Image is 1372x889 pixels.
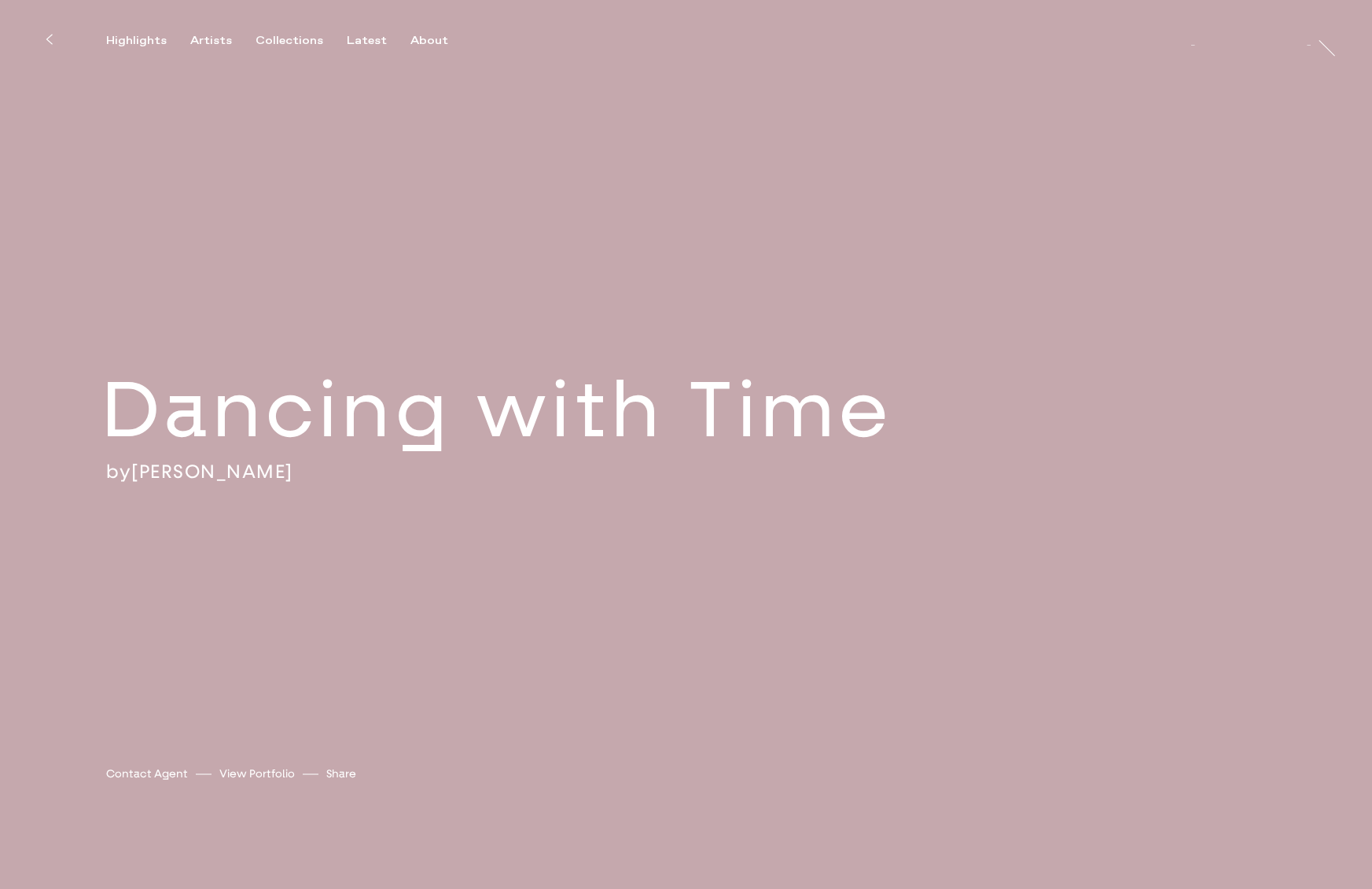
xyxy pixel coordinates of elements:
button: Artists [190,34,256,48]
button: Share [326,763,356,784]
button: Collections [256,34,347,48]
div: About [410,34,448,48]
button: Highlights [106,34,190,48]
a: Contact Agent [106,766,188,782]
div: Latest [347,34,387,48]
a: [PERSON_NAME] [131,460,293,483]
div: Artists [190,34,232,48]
div: Highlights [106,34,167,48]
button: About [410,34,472,48]
a: View Portfolio [219,766,295,782]
h2: Dancing with Time [101,362,999,460]
span: by [106,460,131,483]
div: Collections [256,34,323,48]
button: Latest [347,34,410,48]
